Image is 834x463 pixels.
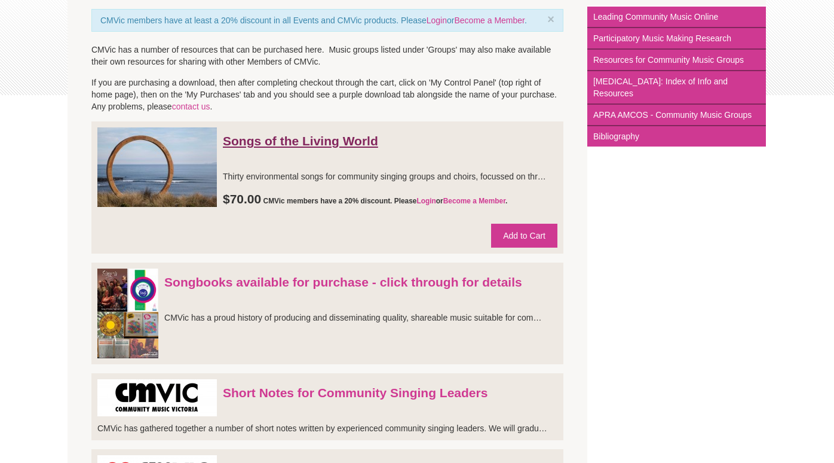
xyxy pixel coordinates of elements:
a: Songbooks available for purchase - click through for details [164,275,522,289]
div: CMVic has gathered together a number of short notes written by experienced community singing lead... [97,422,557,434]
a: Bibliography [587,126,766,147]
h3: $70.00 [223,188,507,212]
p: If you are purchasing a download, then after completing checkout through the cart, click on 'My C... [91,77,563,112]
a: Leading Community Music Online [587,7,766,28]
a: Participatory Music Making Research [587,28,766,50]
a: Short Notes for Community Singing Leaders [223,386,487,400]
a: contact us [172,102,210,111]
p: CMVic has a number of resources that can be purchased here. Music groups listed under 'Groups' ma... [91,44,563,68]
div: Thirty environmental songs for community singing groups and choirs, focussed on three inter-relat... [223,170,557,182]
a: × [547,13,554,25]
a: Login [416,197,436,205]
a: Songs of the Living World [223,134,378,148]
a: [MEDICAL_DATA]: Index of Info and Resources [587,71,766,105]
a: Resources for Community Music Groups [587,50,766,71]
div: CMVic members have at least a 20% discount in all Events and CMVic products. Please or . [91,9,563,32]
a: APRA AMCOS - Community Music Groups [587,105,766,126]
img: Songbooks_gif.jpg [97,269,158,358]
img: CMV_logo_BW.Cropped.jpg [97,379,217,416]
img: Songs_of_the_Living_World_Songbook_Coming_Soon_120722.jpg [97,127,217,207]
a: Add to Cart [491,224,557,248]
a: Become a Member [443,197,505,205]
a: Become a Member [454,16,525,25]
div: CMVic members have a 20% discount. Please or . [263,197,508,205]
div: CMVic has a proud history of producing and disseminating quality, shareable music suitable for co... [164,312,557,324]
a: Login [427,16,447,25]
